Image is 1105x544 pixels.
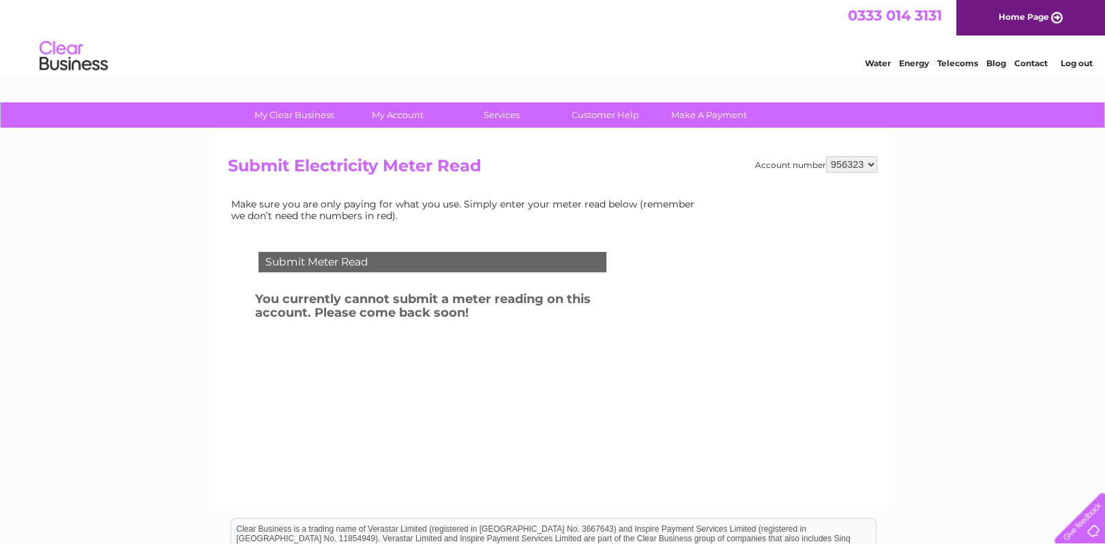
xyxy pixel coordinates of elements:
[445,102,558,128] a: Services
[342,102,454,128] a: My Account
[238,102,351,128] a: My Clear Business
[255,289,643,327] h3: You currently cannot submit a meter reading on this account. Please come back soon!
[1014,58,1048,68] a: Contact
[228,195,705,224] td: Make sure you are only paying for what you use. Simply enter your meter read below (remember we d...
[899,58,929,68] a: Energy
[755,156,877,173] div: Account number
[865,58,891,68] a: Water
[937,58,978,68] a: Telecoms
[848,7,942,24] a: 0333 014 3131
[259,252,606,272] div: Submit Meter Read
[549,102,662,128] a: Customer Help
[1060,58,1092,68] a: Log out
[653,102,765,128] a: Make A Payment
[228,156,877,182] h2: Submit Electricity Meter Read
[986,58,1006,68] a: Blog
[39,35,108,77] img: logo.png
[231,8,876,66] div: Clear Business is a trading name of Verastar Limited (registered in [GEOGRAPHIC_DATA] No. 3667643...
